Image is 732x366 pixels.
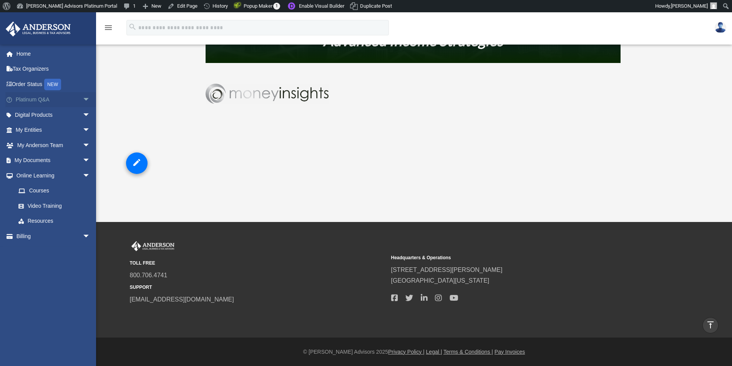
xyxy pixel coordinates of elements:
[388,349,425,355] a: Privacy Policy |
[5,168,102,183] a: Online Learningarrow_drop_down
[130,272,168,278] a: 800.706.4741
[426,349,442,355] a: Legal |
[83,137,98,153] span: arrow_drop_down
[130,259,386,267] small: TOLL FREE
[83,92,98,108] span: arrow_drop_down
[391,254,647,262] small: Headquarters & Operations
[3,22,73,36] img: Anderson Advisors Platinum Portal
[391,267,503,273] a: [STREET_ADDRESS][PERSON_NAME]
[128,23,137,31] i: search
[495,349,525,355] a: Pay Invoices
[5,153,102,168] a: My Documentsarrow_drop_down
[96,347,732,357] div: © [PERSON_NAME] Advisors 2025
[715,22,726,33] img: User Pic
[273,3,280,10] span: 1
[5,107,102,123] a: Digital Productsarrow_drop_down
[104,26,113,32] a: menu
[130,296,234,303] a: [EMAIL_ADDRESS][DOMAIN_NAME]
[11,183,102,199] a: Courses
[443,349,493,355] a: Terms & Conditions |
[130,283,386,291] small: SUPPORT
[671,3,708,9] span: [PERSON_NAME]
[702,317,719,333] a: vertical_align_top
[44,79,61,90] div: NEW
[5,76,102,92] a: Order StatusNEW
[5,46,102,61] a: Home
[391,277,490,284] a: [GEOGRAPHIC_DATA][US_STATE]
[206,84,329,104] img: Money-Insights-Logo-Silver NEW
[11,198,102,214] a: Video Training
[5,92,102,108] a: Platinum Q&Aarrow_drop_down
[11,214,98,229] a: Resources
[83,107,98,123] span: arrow_drop_down
[83,153,98,169] span: arrow_drop_down
[5,123,102,138] a: My Entitiesarrow_drop_down
[5,61,102,77] a: Tax Organizers
[126,152,148,174] a: Edit
[104,23,113,32] i: menu
[83,168,98,184] span: arrow_drop_down
[706,320,715,330] i: vertical_align_top
[5,137,102,153] a: My Anderson Teamarrow_drop_down
[83,123,98,138] span: arrow_drop_down
[5,229,102,244] a: Billingarrow_drop_down
[83,229,98,244] span: arrow_drop_down
[130,241,176,251] img: Anderson Advisors Platinum Portal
